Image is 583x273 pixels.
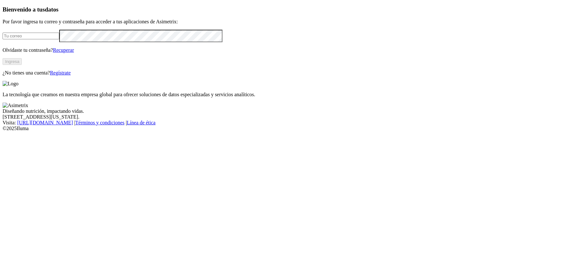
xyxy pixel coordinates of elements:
div: Diseñando nutrición, impactando vidas. [3,108,580,114]
p: ¿No tienes una cuenta? [3,70,580,76]
a: Línea de ética [127,120,156,125]
p: Olvidaste tu contraseña? [3,47,580,53]
div: © 2025 Iluma [3,126,580,131]
div: [STREET_ADDRESS][US_STATE]. [3,114,580,120]
button: Ingresa [3,58,22,65]
a: Recuperar [53,47,74,53]
img: Logo [3,81,19,87]
p: Por favor ingresa tu correo y contraseña para acceder a tus aplicaciones de Asimetrix: [3,19,580,25]
img: Asimetrix [3,103,28,108]
a: Términos y condiciones [75,120,125,125]
span: datos [45,6,59,13]
a: Regístrate [50,70,71,75]
div: Visita : | | [3,120,580,126]
a: [URL][DOMAIN_NAME] [17,120,73,125]
h3: Bienvenido a tus [3,6,580,13]
input: Tu correo [3,33,59,39]
p: La tecnología que creamos en nuestra empresa global para ofrecer soluciones de datos especializad... [3,92,580,97]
